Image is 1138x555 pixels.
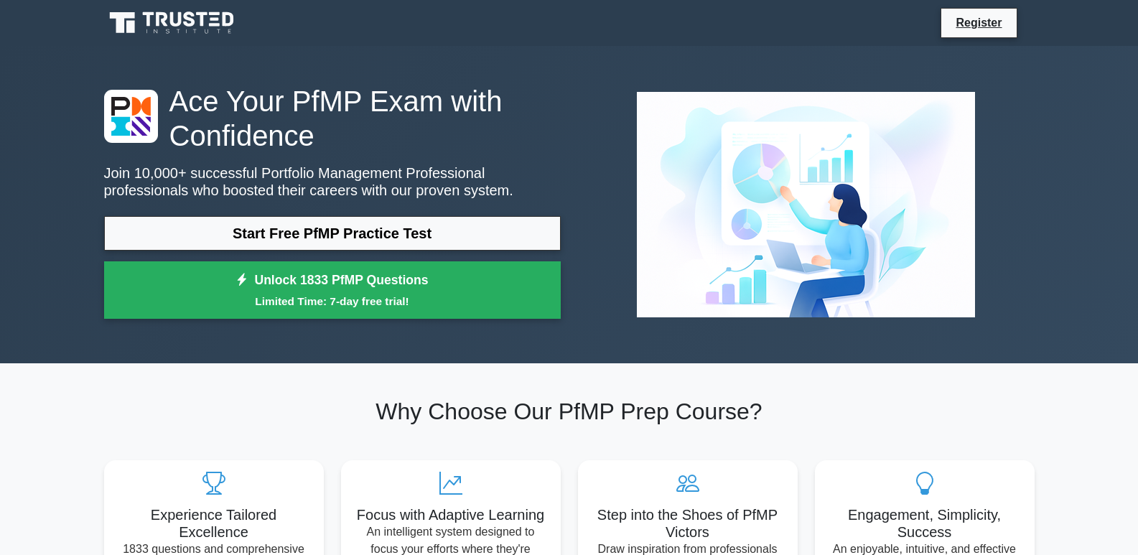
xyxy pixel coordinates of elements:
[116,506,312,541] h5: Experience Tailored Excellence
[122,293,543,309] small: Limited Time: 7-day free trial!
[104,216,561,251] a: Start Free PfMP Practice Test
[589,506,786,541] h5: Step into the Shoes of PfMP Victors
[826,506,1023,541] h5: Engagement, Simplicity, Success
[104,84,561,153] h1: Ace Your PfMP Exam with Confidence
[104,164,561,199] p: Join 10,000+ successful Portfolio Management Professional professionals who boosted their careers...
[353,506,549,523] h5: Focus with Adaptive Learning
[625,80,987,329] img: Portfolio Management Professional Preview
[104,261,561,319] a: Unlock 1833 PfMP QuestionsLimited Time: 7-day free trial!
[947,14,1010,32] a: Register
[104,398,1035,425] h2: Why Choose Our PfMP Prep Course?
